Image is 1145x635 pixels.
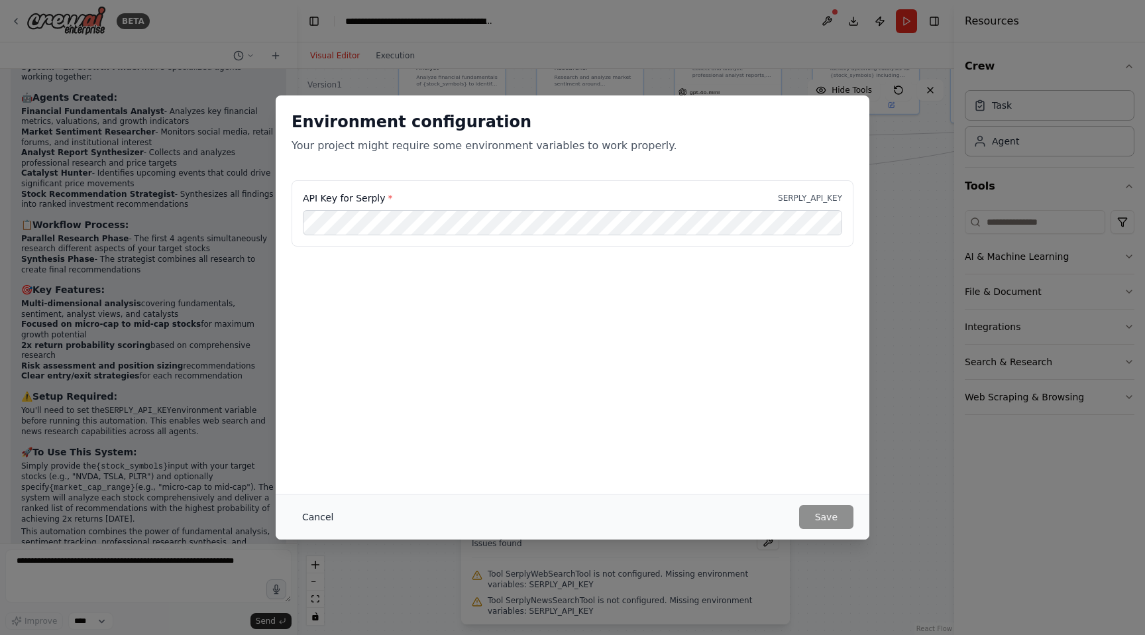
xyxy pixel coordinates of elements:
[292,505,344,529] button: Cancel
[778,193,842,203] p: SERPLY_API_KEY
[303,192,392,205] label: API Key for Serply
[292,111,853,133] h2: Environment configuration
[799,505,853,529] button: Save
[292,138,853,154] p: Your project might require some environment variables to work properly.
